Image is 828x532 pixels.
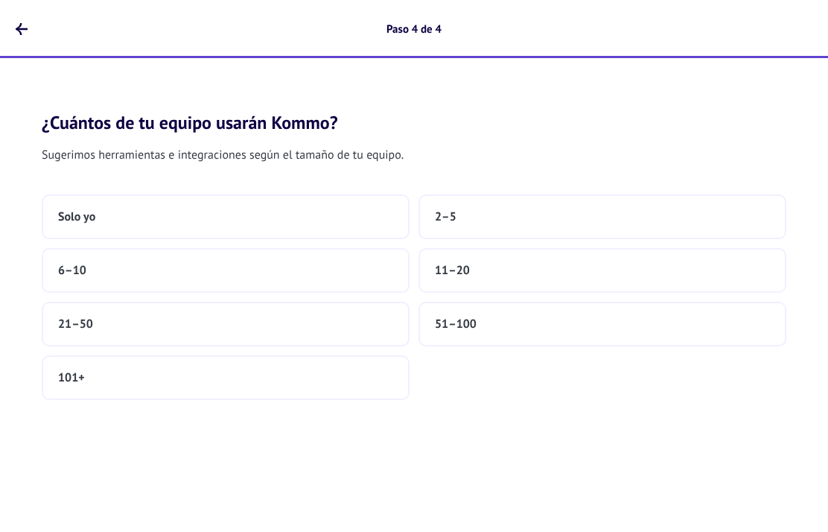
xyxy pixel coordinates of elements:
[58,263,86,278] span: 6–10
[435,317,477,332] span: 51–100
[418,302,786,346] button: 51–100
[42,145,404,165] span: Sugerimos herramientas e integraciones según el tamaño de tu equipo.
[418,194,786,239] button: 2–5
[435,209,456,224] span: 2–5
[12,76,816,133] h2: ¿Cuántos de tu equipo usarán Kommo?
[42,194,410,239] button: Solo yo
[42,302,410,346] button: 21–50
[58,209,95,224] span: Solo yo
[418,248,786,293] button: 11–20
[42,248,410,293] button: 6–10
[42,355,410,400] button: 101+
[386,22,442,37] div: Paso 4 de 4
[58,317,93,332] span: 21–50
[58,370,85,385] span: 101+
[435,263,470,278] span: 11–20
